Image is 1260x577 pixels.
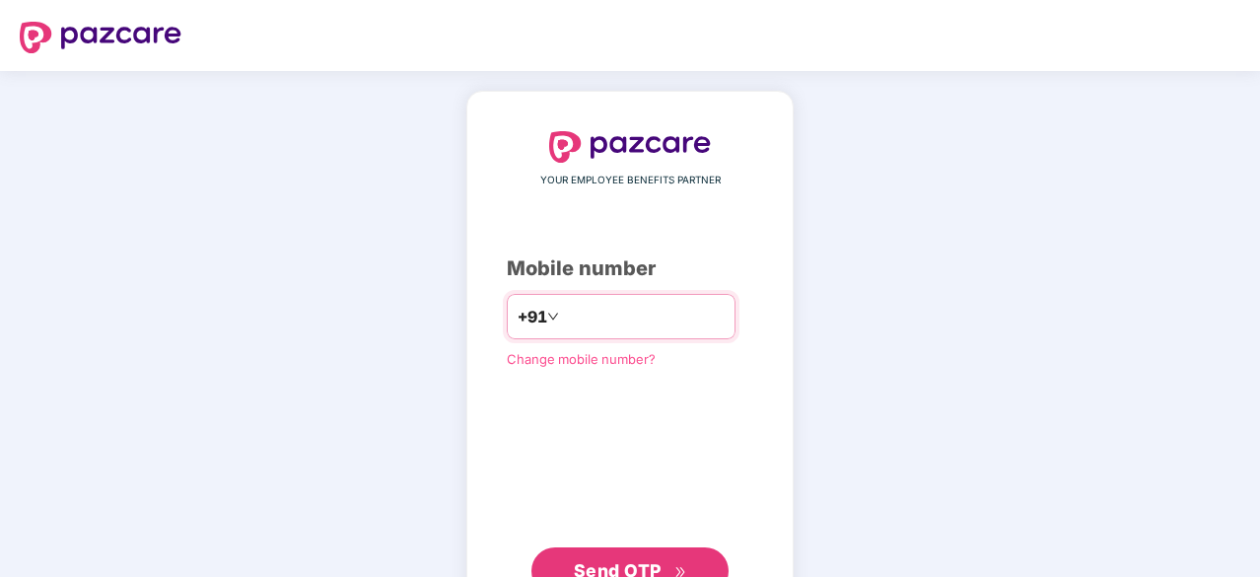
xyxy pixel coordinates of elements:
img: logo [20,22,181,53]
span: down [547,311,559,323]
span: +91 [518,305,547,329]
img: logo [549,131,711,163]
a: Change mobile number? [507,351,656,367]
div: Mobile number [507,253,753,284]
span: YOUR EMPLOYEE BENEFITS PARTNER [540,173,721,188]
